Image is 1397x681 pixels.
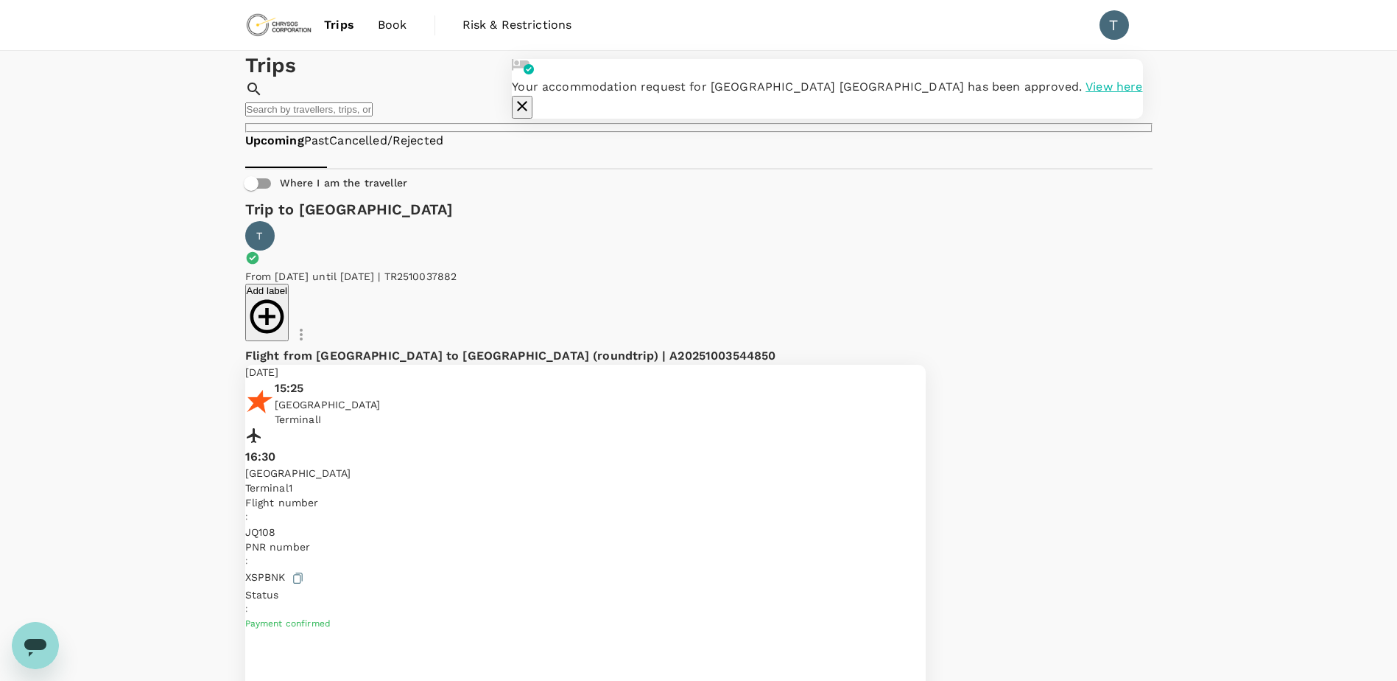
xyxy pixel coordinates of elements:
span: Risk & Restrictions [462,16,572,34]
span: Payment confirmed [245,618,331,629]
h1: Trips [245,51,1153,80]
p: [GEOGRAPHIC_DATA] [245,466,926,481]
p: Terminal 1 [245,481,926,495]
span: View here [1085,80,1142,94]
span: Your accommodation request for [GEOGRAPHIC_DATA] [GEOGRAPHIC_DATA] has been approved. [512,80,1082,94]
div: T [1099,10,1129,40]
span: | [378,270,380,282]
img: Jetstar [245,387,275,416]
p: : [245,510,926,525]
p: Flight number [245,495,926,510]
p: XSPBNK [245,569,926,587]
p: Status [245,587,926,602]
p: [DATE] [245,365,926,380]
p: PNR number [245,539,926,554]
span: | [662,349,666,363]
a: Upcoming [245,133,304,150]
p: : [245,602,926,617]
img: hotel-approved [512,59,534,74]
h6: Where I am the traveller [280,175,408,192]
p: Terminal I [275,412,381,427]
p: Flight from [GEOGRAPHIC_DATA] to [GEOGRAPHIC_DATA] (roundtrip) [245,347,776,365]
a: Past [304,133,330,150]
p: From [DATE] until [DATE] TR2510037882 [245,269,926,284]
input: Search by travellers, trips, or destination, label, team [245,102,373,116]
h6: Trip to [GEOGRAPHIC_DATA] [245,198,1153,221]
p: : [245,554,926,569]
button: Add label [245,284,289,341]
a: Cancelled/Rejected [329,133,443,150]
img: Chrysos Corporation [245,9,313,41]
span: A20251003544850 [669,349,775,363]
p: T [256,228,262,243]
p: 16:30 [245,448,926,466]
span: Book [378,16,407,34]
p: 15:25 [275,380,381,397]
p: [GEOGRAPHIC_DATA] [275,397,381,412]
p: JQ 108 [245,525,926,539]
span: Trips [324,16,354,34]
iframe: Button to launch messaging window [12,622,59,669]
